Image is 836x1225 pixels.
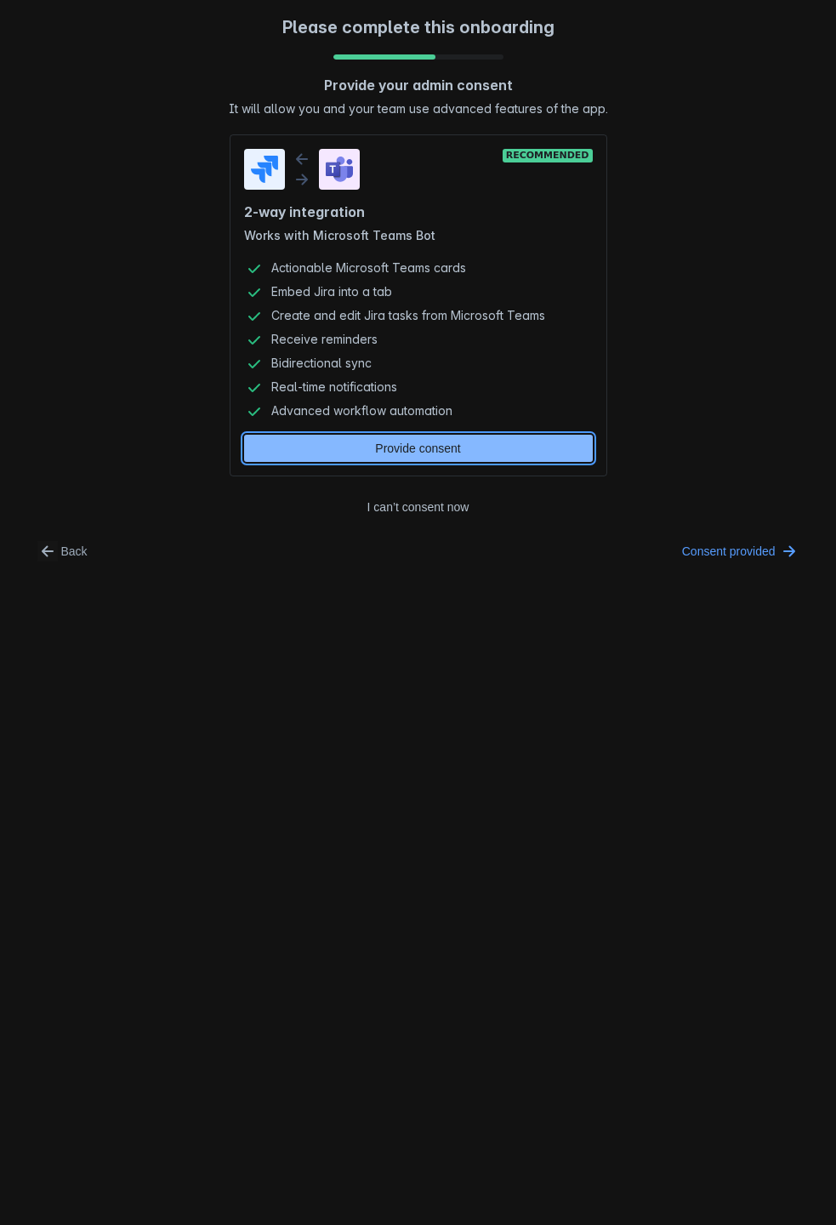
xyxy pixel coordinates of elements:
[254,435,583,462] span: Provide consent
[229,100,608,117] span: It will allow you and your team use advanced features of the app.
[672,538,810,565] button: Consent provided
[244,203,593,220] h4: 2-way integration
[271,331,378,348] span: Receive reminders
[271,402,452,419] span: Advanced workflow automation
[61,538,88,565] span: Back
[271,259,466,276] span: Actionable Microsoft Teams cards
[271,379,397,396] span: Real-time notifications
[240,493,597,521] span: I can’t consent now
[282,17,554,37] h3: Please complete this onboarding
[27,538,98,565] button: Back
[244,227,593,244] span: Works with Microsoft Teams Bot
[271,307,545,324] span: Create and edit Jira tasks from Microsoft Teams
[682,538,776,565] span: Consent provided
[506,149,589,162] span: Recommended
[324,77,513,94] h4: Provide your admin consent
[244,435,593,462] a: Provide consent
[271,355,372,372] span: Bidirectional sync
[271,283,392,300] span: Embed Jira into a tab
[230,493,607,521] button: I can’t consent now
